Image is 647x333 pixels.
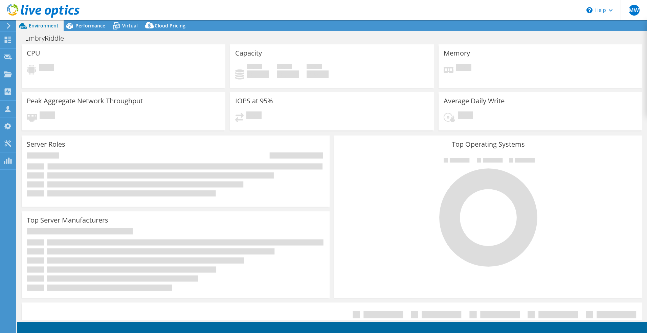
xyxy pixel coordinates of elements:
span: Pending [39,64,54,73]
span: Pending [40,111,55,121]
h3: Top Operating Systems [339,141,637,148]
h3: Peak Aggregate Network Throughput [27,97,143,105]
h4: 0 GiB [307,70,329,78]
h3: Top Server Manufacturers [27,216,108,224]
h3: Server Roles [27,141,65,148]
span: Used [247,64,262,70]
svg: \n [586,7,593,13]
span: Environment [29,22,59,29]
h4: 0 GiB [277,70,299,78]
span: Performance [75,22,105,29]
span: Cloud Pricing [155,22,185,29]
h3: Average Daily Write [444,97,505,105]
h3: Memory [444,49,470,57]
h3: Capacity [235,49,262,57]
span: Pending [456,64,471,73]
span: Free [277,64,292,70]
span: Total [307,64,322,70]
h3: CPU [27,49,40,57]
h1: EmbryRiddle [22,35,74,42]
span: MW [629,5,640,16]
span: Pending [246,111,262,121]
span: Pending [458,111,473,121]
h3: IOPS at 95% [235,97,273,105]
h4: 0 GiB [247,70,269,78]
span: Virtual [122,22,138,29]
